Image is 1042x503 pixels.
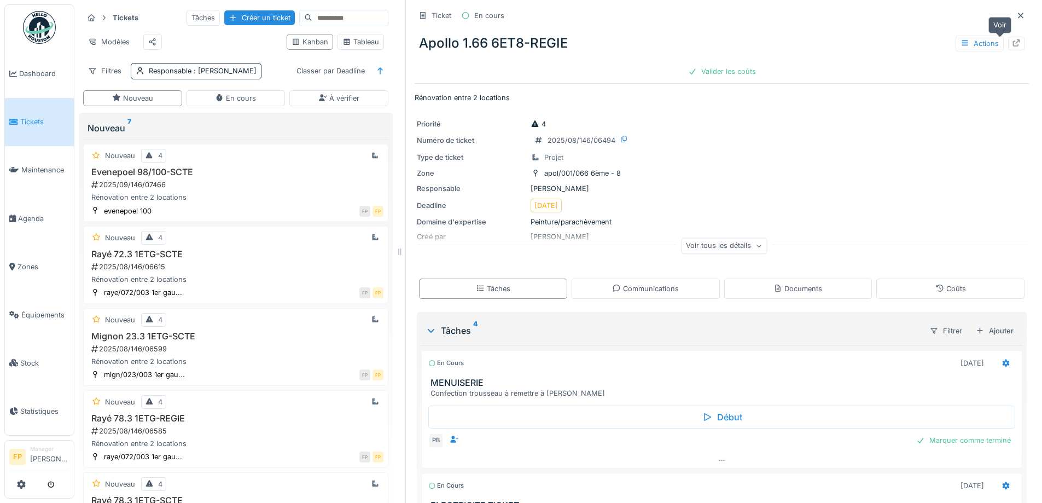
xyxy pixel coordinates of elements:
[20,358,69,368] span: Stock
[372,369,383,380] div: FP
[5,291,74,339] a: Équipements
[90,180,383,190] div: 2025/09/146/07466
[23,11,56,44] img: Badge_color-CXgf-gQk.svg
[112,93,153,103] div: Nouveau
[474,10,504,21] div: En cours
[544,152,563,163] div: Projet
[215,93,256,103] div: En cours
[417,119,526,129] div: Priorité
[476,284,510,294] div: Tâches
[158,397,162,407] div: 4
[359,452,370,462] div: FP
[956,36,1004,51] div: Actions
[88,167,383,177] h3: Evenepoel 98/100-SCTE
[960,358,984,368] div: [DATE]
[19,68,69,79] span: Dashboard
[30,445,69,453] div: Manager
[88,438,383,449] div: Rénovation entre 2 locations
[158,233,162,243] div: 4
[105,315,135,325] div: Nouveau
[90,262,383,272] div: 2025/08/146/06615
[971,323,1018,338] div: Ajouter
[90,426,383,436] div: 2025/08/146/06585
[83,34,135,50] div: Modèles
[105,479,135,489] div: Nouveau
[318,93,359,103] div: À vérifier
[158,479,162,489] div: 4
[417,217,526,227] div: Domaine d'expertise
[773,284,822,294] div: Documents
[90,344,383,354] div: 2025/08/146/06599
[417,183,526,194] div: Responsable
[104,369,185,380] div: mign/023/003 1er gau...
[415,29,1029,57] div: Apollo 1.66 6ET8-REGIE
[105,151,135,161] div: Nouveau
[5,98,74,146] a: Tickets
[430,378,1017,388] h3: MENUISERIE
[88,192,383,203] div: Rénovation entre 2 locations
[417,217,1027,227] div: Peinture/parachèvement
[342,37,379,47] div: Tableau
[428,433,444,448] div: PB
[88,331,383,342] h3: Mignon 23.3 1ETG-SCTE
[18,262,69,272] span: Zones
[432,10,451,21] div: Ticket
[5,339,74,387] a: Stock
[224,10,295,25] div: Créer un ticket
[292,63,370,79] div: Classer par Deadline
[417,200,526,211] div: Deadline
[912,433,1015,448] div: Marquer comme terminé
[5,242,74,291] a: Zones
[149,66,257,76] div: Responsable
[988,17,1011,33] div: Voir
[612,284,679,294] div: Communications
[83,63,126,79] div: Filtres
[548,135,615,146] div: 2025/08/146/06494
[372,452,383,462] div: FP
[191,67,257,75] span: : [PERSON_NAME]
[681,238,767,254] div: Voir tous les détails
[417,135,526,146] div: Numéro de ticket
[428,406,1015,429] div: Début
[158,151,162,161] div: 4
[104,206,152,216] div: evenepoel 100
[127,122,131,135] sup: 7
[9,449,26,465] li: FP
[531,119,546,129] div: 4
[21,310,69,320] span: Équipements
[544,168,621,178] div: apol/001/066 6ème - 8
[88,274,383,285] div: Rénovation entre 2 locations
[292,37,328,47] div: Kanban
[415,92,1029,103] p: Rénovation entre 2 locations
[534,200,558,211] div: [DATE]
[473,324,478,337] sup: 4
[428,359,464,368] div: En cours
[684,64,760,79] div: Valider les coûts
[5,194,74,242] a: Agenda
[925,323,967,339] div: Filtrer
[359,206,370,217] div: FP
[104,452,182,462] div: raye/072/003 1er gau...
[935,284,966,294] div: Coûts
[108,13,143,23] strong: Tickets
[9,445,69,471] a: FP Manager[PERSON_NAME]
[104,287,182,298] div: raye/072/003 1er gau...
[21,165,69,175] span: Maintenance
[428,481,464,490] div: En cours
[5,387,74,435] a: Statistiques
[430,388,1017,398] div: Confection trousseau à remettre à [PERSON_NAME]
[417,152,526,163] div: Type de ticket
[359,369,370,380] div: FP
[417,168,526,178] div: Zone
[88,356,383,367] div: Rénovation entre 2 locations
[105,397,135,407] div: Nouveau
[88,122,384,135] div: Nouveau
[5,146,74,194] a: Maintenance
[158,315,162,325] div: 4
[372,287,383,298] div: FP
[417,183,1027,194] div: [PERSON_NAME]
[18,213,69,224] span: Agenda
[105,233,135,243] div: Nouveau
[426,324,921,337] div: Tâches
[20,406,69,417] span: Statistiques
